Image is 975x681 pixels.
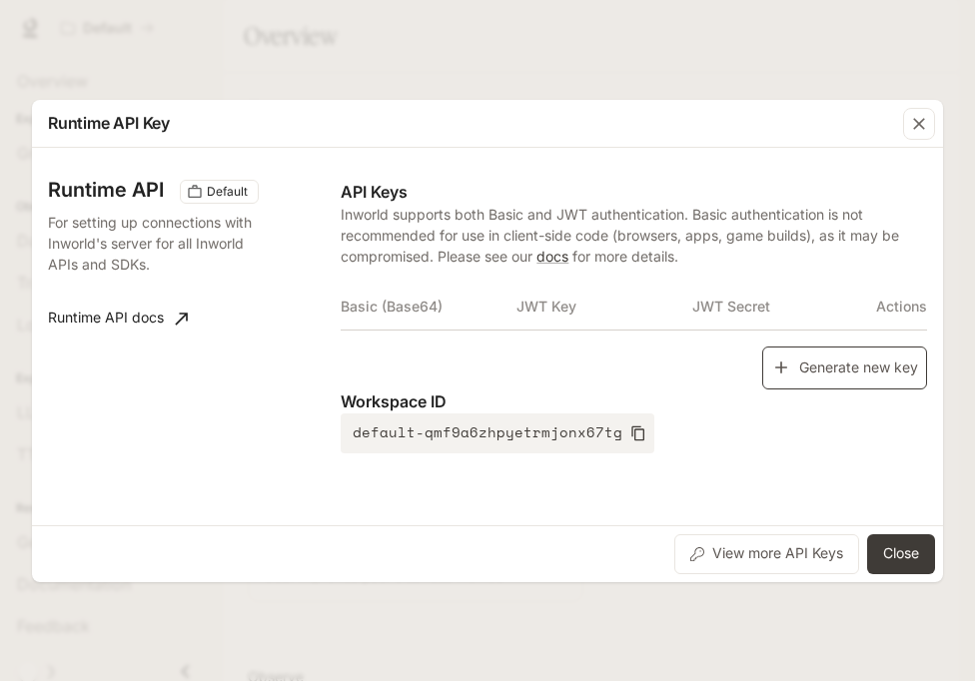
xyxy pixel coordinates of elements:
th: JWT Key [516,283,692,331]
th: JWT Secret [692,283,868,331]
a: docs [536,248,568,265]
p: API Keys [341,180,927,204]
button: Close [867,534,935,574]
p: Runtime API Key [48,111,170,135]
div: These keys will apply to your current workspace only [180,180,259,204]
button: Generate new key [762,346,927,389]
p: Inworld supports both Basic and JWT authentication. Basic authentication is not recommended for u... [341,204,927,267]
span: Default [199,183,256,201]
a: Runtime API docs [40,299,196,339]
p: For setting up connections with Inworld's server for all Inworld APIs and SDKs. [48,212,256,275]
button: default-qmf9a6zhpyetrmjonx67tg [341,413,654,453]
th: Basic (Base64) [341,283,516,331]
button: View more API Keys [674,534,859,574]
th: Actions [868,283,927,331]
h3: Runtime API [48,180,164,200]
p: Workspace ID [341,389,927,413]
